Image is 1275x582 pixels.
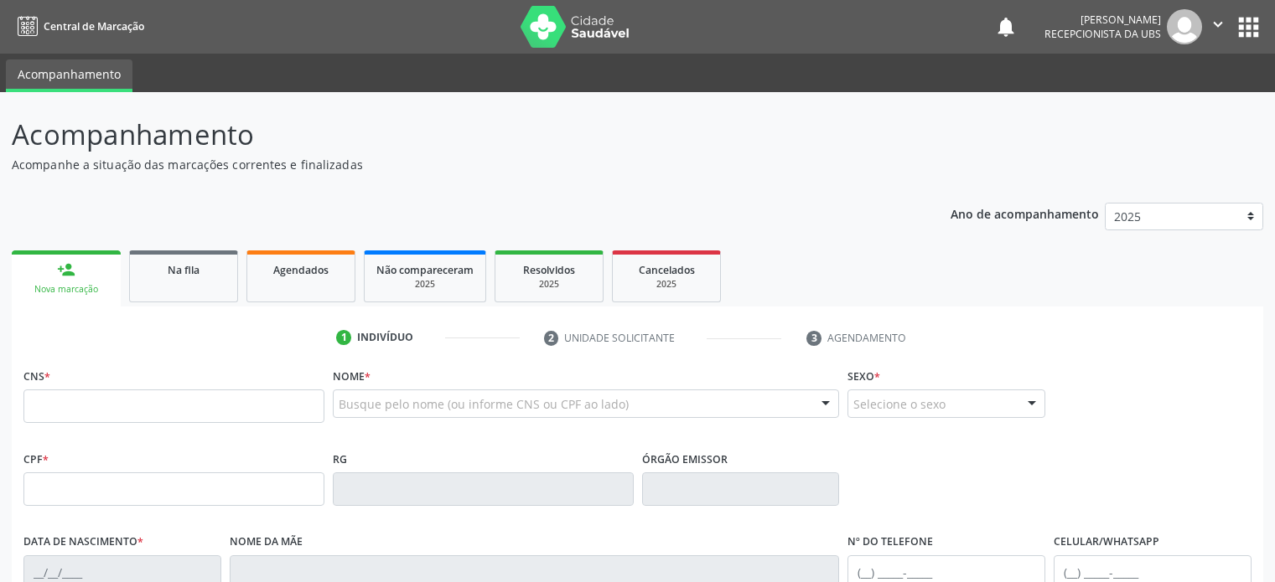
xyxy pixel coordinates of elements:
[642,446,728,472] label: Órgão emissor
[507,278,591,291] div: 2025
[23,363,50,389] label: CNS
[12,13,144,40] a: Central de Marcação
[23,446,49,472] label: CPF
[57,260,75,279] div: person_add
[23,283,109,296] div: Nova marcação
[1234,13,1263,42] button: apps
[1044,27,1161,41] span: Recepcionista da UBS
[1167,9,1202,44] img: img
[339,395,629,413] span: Busque pelo nome (ou informe CNS ou CPF ao lado)
[1044,13,1161,27] div: [PERSON_NAME]
[12,156,888,173] p: Acompanhe a situação das marcações correntes e finalizadas
[951,203,1099,224] p: Ano de acompanhamento
[994,15,1018,39] button: notifications
[44,19,144,33] span: Central de Marcação
[333,446,347,472] label: RG
[6,59,132,92] a: Acompanhamento
[523,263,575,277] span: Resolvidos
[333,363,371,389] label: Nome
[1054,529,1159,555] label: Celular/WhatsApp
[639,263,695,277] span: Cancelados
[376,278,474,291] div: 2025
[1202,9,1234,44] button: 
[625,278,708,291] div: 2025
[336,330,351,345] div: 1
[357,330,413,345] div: Indivíduo
[847,363,880,389] label: Sexo
[376,263,474,277] span: Não compareceram
[168,263,200,277] span: Na fila
[23,529,143,555] label: Data de nascimento
[847,529,933,555] label: Nº do Telefone
[1209,15,1227,33] i: 
[853,395,946,413] span: Selecione o sexo
[12,114,888,156] p: Acompanhamento
[230,529,303,555] label: Nome da mãe
[273,263,329,277] span: Agendados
